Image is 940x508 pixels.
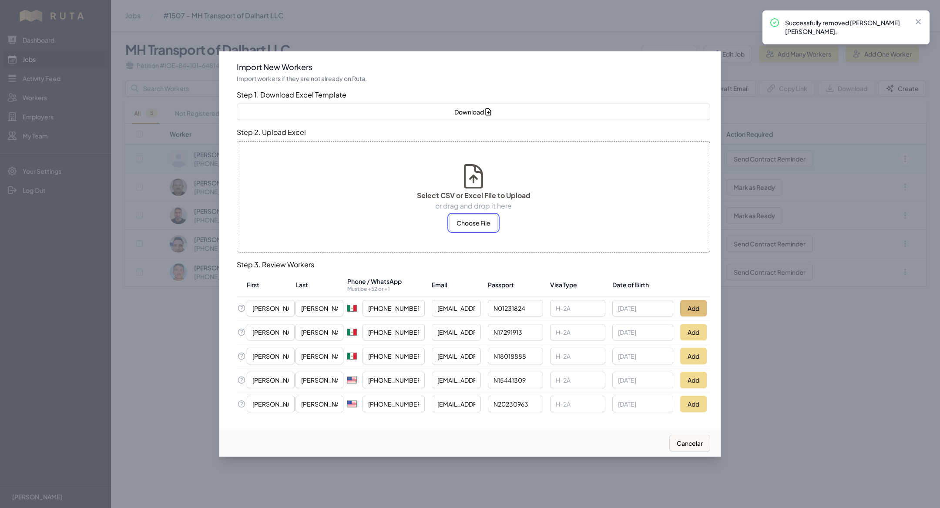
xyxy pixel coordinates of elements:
button: Add [680,396,707,412]
th: Email [428,273,484,296]
button: Cancelar [669,435,710,451]
th: Passport [484,273,547,296]
p: Successfully removed [PERSON_NAME] [PERSON_NAME]. [785,18,907,36]
h3: Import New Workers [237,62,710,72]
input: Enter phone number [363,324,425,340]
th: Phone / WhatsApp [344,273,428,296]
button: Add [680,348,707,364]
button: Add [680,372,707,388]
th: Date of Birth [609,273,676,296]
button: Add [680,300,707,316]
th: Last [295,273,344,296]
input: Enter phone number [363,372,425,388]
button: Choose File [449,215,498,231]
input: Enter phone number [363,300,425,316]
input: Enter phone number [363,396,425,412]
th: First [246,273,295,296]
input: Enter phone number [363,348,425,364]
p: Select CSV or Excel File to Upload [417,190,530,201]
button: Add [680,324,707,340]
button: Download [237,104,710,120]
h3: Step 1. Download Excel Template [237,90,710,100]
h3: Step 3. Review Workers [237,259,710,270]
th: Visa Type [547,273,609,296]
p: Must be +52 or +1 [347,286,425,293]
p: or drag and drop it here [417,201,530,211]
h3: Step 2. Upload Excel [237,127,710,138]
p: Import workers if they are not already on Ruta. [237,74,710,83]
